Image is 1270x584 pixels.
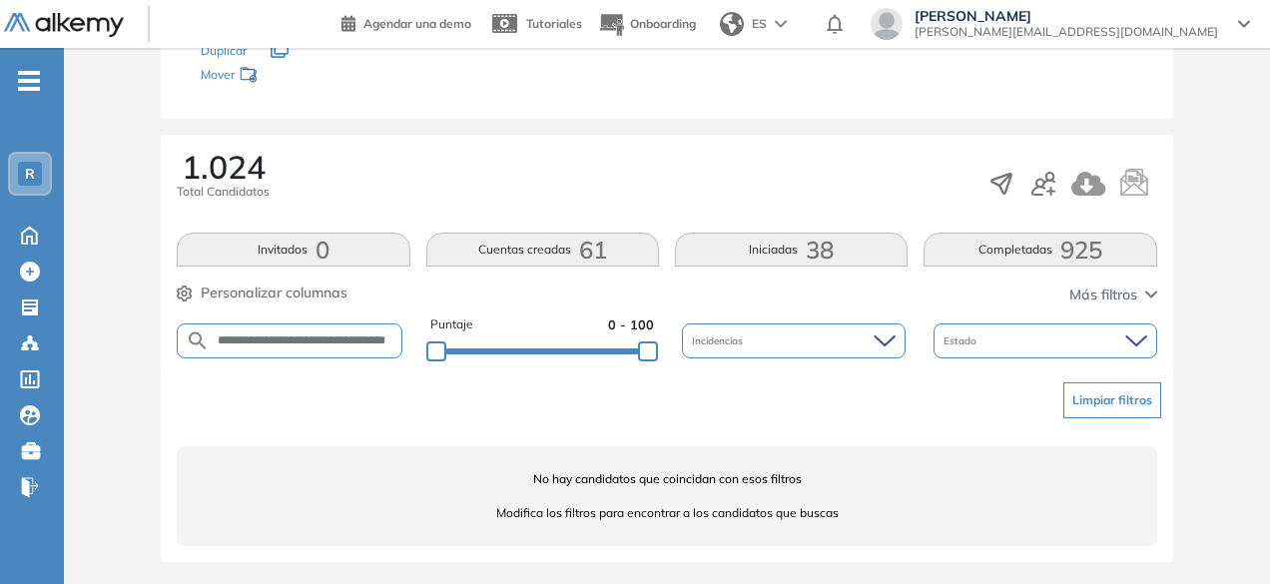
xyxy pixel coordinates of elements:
div: Mover [201,58,400,95]
span: Personalizar columnas [201,283,347,303]
span: Incidencias [692,333,747,348]
div: Estado [934,323,1157,358]
span: Onboarding [630,16,696,31]
a: Agendar una demo [341,10,471,34]
span: Más filtros [1069,285,1137,305]
span: [PERSON_NAME][EMAIL_ADDRESS][DOMAIN_NAME] [915,24,1218,40]
span: Estado [944,333,980,348]
button: Limpiar filtros [1063,382,1161,418]
i: - [18,79,40,83]
button: Iniciadas38 [675,233,908,267]
span: No hay candidatos que coincidan con esos filtros [177,470,1156,488]
span: Duplicar [201,43,247,58]
button: Invitados0 [177,233,409,267]
span: ES [752,15,767,33]
span: Total Candidatos [177,183,270,201]
img: arrow [775,20,787,28]
span: Modifica los filtros para encontrar a los candidatos que buscas [177,504,1156,522]
button: Cuentas creadas61 [426,233,659,267]
span: 1.024 [182,151,266,183]
img: Logo [4,13,124,38]
button: Onboarding [598,3,696,46]
div: Incidencias [682,323,906,358]
span: Puntaje [430,315,473,334]
span: Agendar una demo [363,16,471,31]
button: Personalizar columnas [177,283,347,303]
span: 0 - 100 [608,315,654,334]
button: Completadas925 [924,233,1156,267]
span: Tutoriales [526,16,582,31]
img: world [720,12,744,36]
span: [PERSON_NAME] [915,8,1218,24]
button: Más filtros [1069,285,1157,305]
img: SEARCH_ALT [186,328,210,353]
span: R [25,166,35,182]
